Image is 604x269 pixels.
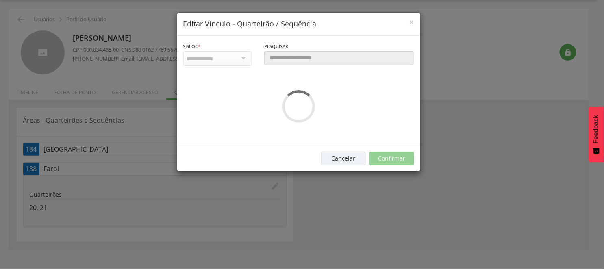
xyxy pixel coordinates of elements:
[183,43,198,49] span: Sisloc
[593,115,600,143] span: Feedback
[183,19,414,29] h4: Editar Vínculo - Quarteirão / Sequência
[369,152,414,165] button: Confirmar
[589,107,604,162] button: Feedback - Mostrar pesquisa
[409,18,414,26] button: Close
[409,16,414,28] span: ×
[321,152,366,165] button: Cancelar
[264,43,288,49] span: Pesquisar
